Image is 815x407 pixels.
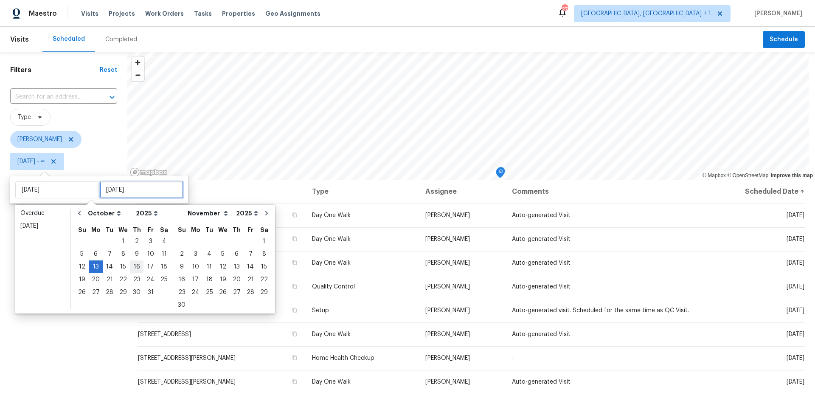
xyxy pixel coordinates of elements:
[497,167,505,180] div: Map marker
[244,286,257,298] div: 28
[157,235,171,248] div: Sat Oct 04 2025
[116,261,130,273] div: 15
[81,9,98,18] span: Visits
[116,260,130,273] div: Wed Oct 15 2025
[244,286,257,299] div: Fri Nov 28 2025
[130,248,143,260] div: Thu Oct 09 2025
[145,9,184,18] span: Work Orders
[130,286,143,298] div: 30
[143,248,157,260] div: Fri Oct 10 2025
[244,248,257,260] div: Fri Nov 07 2025
[100,66,117,74] div: Reset
[138,180,305,203] th: Address
[787,379,804,385] span: [DATE]
[127,52,809,180] canvas: Map
[143,260,157,273] div: Fri Oct 17 2025
[425,331,470,337] span: [PERSON_NAME]
[512,236,570,242] span: Auto-generated Visit
[130,286,143,299] div: Thu Oct 30 2025
[312,331,351,337] span: Day One Walk
[106,91,118,103] button: Open
[132,69,144,81] button: Zoom out
[89,274,103,285] div: 20
[244,261,257,273] div: 14
[230,248,244,260] div: 6
[175,299,188,311] div: Sun Nov 30 2025
[244,248,257,260] div: 7
[257,261,271,273] div: 15
[103,260,116,273] div: Tue Oct 14 2025
[230,261,244,273] div: 13
[291,211,298,219] button: Copy Address
[312,308,329,314] span: Setup
[265,9,320,18] span: Geo Assignments
[244,260,257,273] div: Fri Nov 14 2025
[143,286,157,299] div: Fri Oct 31 2025
[175,261,188,273] div: 9
[205,227,213,233] abbr: Tuesday
[157,248,171,260] div: 11
[138,379,236,385] span: [STREET_ADDRESS][PERSON_NAME]
[175,248,188,260] div: Sun Nov 02 2025
[148,227,154,233] abbr: Friday
[216,286,230,298] div: 26
[260,227,268,233] abbr: Saturday
[109,9,135,18] span: Projects
[29,9,57,18] span: Maestro
[175,274,188,285] div: 16
[130,261,143,273] div: 16
[291,283,298,290] button: Copy Address
[10,66,100,74] h1: Filters
[106,227,113,233] abbr: Tuesday
[257,235,271,248] div: Sat Nov 01 2025
[160,227,168,233] abbr: Saturday
[216,260,230,273] div: Wed Nov 12 2025
[130,235,143,247] div: 2
[116,248,130,260] div: Wed Oct 08 2025
[103,248,116,260] div: 7
[202,248,216,260] div: 4
[771,172,813,178] a: Improve this map
[727,172,768,178] a: OpenStreetMap
[787,284,804,290] span: [DATE]
[143,248,157,260] div: 10
[787,331,804,337] span: [DATE]
[75,248,89,260] div: Sun Oct 05 2025
[10,30,29,49] span: Visits
[216,248,230,260] div: Wed Nov 05 2025
[89,261,103,273] div: 13
[194,11,212,17] span: Tasks
[216,286,230,299] div: Wed Nov 26 2025
[130,235,143,248] div: Thu Oct 02 2025
[17,207,68,309] ul: Date picker shortcuts
[103,274,116,285] div: 21
[188,260,202,273] div: Mon Nov 10 2025
[216,273,230,286] div: Wed Nov 19 2025
[188,248,202,260] div: Mon Nov 03 2025
[202,261,216,273] div: 11
[75,286,89,298] div: 26
[20,222,65,230] div: [DATE]
[216,261,230,273] div: 12
[763,31,805,48] button: Schedule
[175,273,188,286] div: Sun Nov 16 2025
[175,286,188,298] div: 23
[116,248,130,260] div: 8
[787,212,804,218] span: [DATE]
[218,227,228,233] abbr: Wednesday
[185,207,234,220] select: Month
[130,273,143,286] div: Thu Oct 23 2025
[133,227,141,233] abbr: Thursday
[188,261,202,273] div: 10
[157,235,171,247] div: 4
[103,261,116,273] div: 14
[157,260,171,273] div: Sat Oct 18 2025
[257,248,271,260] div: 8
[118,227,128,233] abbr: Wednesday
[216,248,230,260] div: 5
[305,180,419,203] th: Type
[291,330,298,338] button: Copy Address
[244,273,257,286] div: Fri Nov 21 2025
[116,274,130,285] div: 22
